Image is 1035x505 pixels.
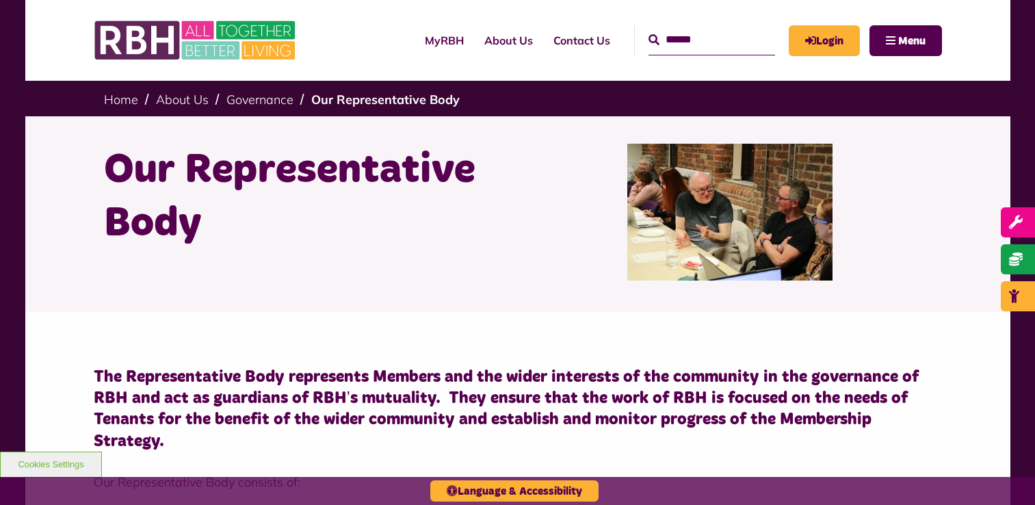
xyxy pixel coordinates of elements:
button: Navigation [869,25,942,56]
p: Our Representative Body consists of: [94,473,942,491]
h1: Our Representative Body [104,144,508,250]
button: Language & Accessibility [430,480,599,502]
a: MyRBH [415,22,474,59]
a: Home [104,92,138,107]
a: MyRBH [789,25,860,56]
h4: The Representative Body represents Members and the wider interests of the community in the govern... [94,367,942,452]
span: Menu [898,36,926,47]
a: Contact Us [543,22,620,59]
a: Our Representative Body [311,92,460,107]
img: Rep Body [627,144,833,281]
a: About Us [156,92,209,107]
img: RBH [94,14,299,67]
a: Governance [226,92,293,107]
a: About Us [474,22,543,59]
iframe: Netcall Web Assistant for live chat [973,443,1035,505]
